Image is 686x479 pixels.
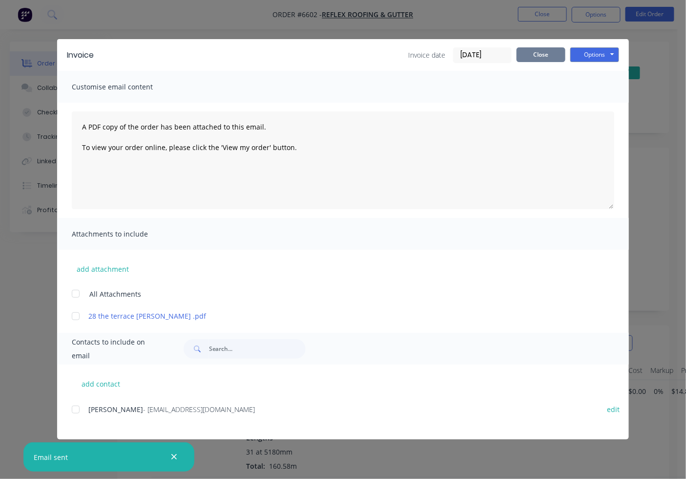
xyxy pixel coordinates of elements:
span: [PERSON_NAME] [88,405,143,414]
button: Close [517,47,565,62]
input: Search... [209,339,306,359]
span: Contacts to include on email [72,335,159,363]
div: Invoice [67,49,94,61]
div: Email sent [34,452,68,462]
button: add attachment [72,261,134,276]
span: Attachments to include [72,227,179,241]
span: Customise email content [72,80,179,94]
span: All Attachments [89,289,141,299]
button: Options [570,47,619,62]
button: edit [602,403,626,416]
span: Invoice date [408,50,445,60]
span: - [EMAIL_ADDRESS][DOMAIN_NAME] [143,405,255,414]
a: 28 the terrace [PERSON_NAME] .pdf [88,311,590,321]
textarea: A PDF copy of the order has been attached to this email. To view your order online, please click ... [72,111,614,209]
button: add contact [72,376,130,391]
